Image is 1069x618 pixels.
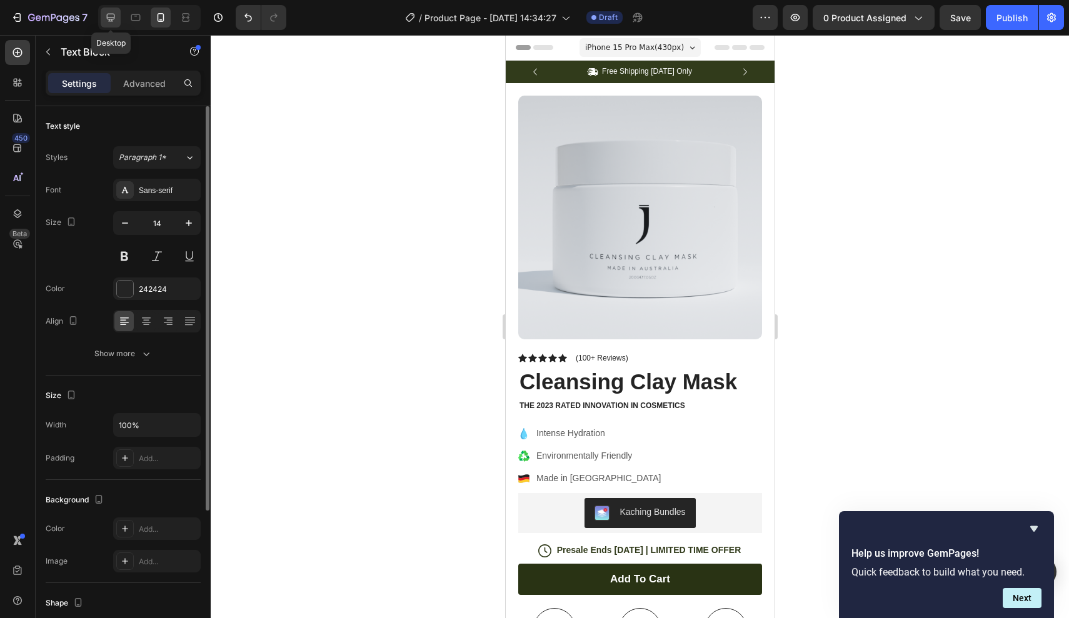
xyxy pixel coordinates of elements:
button: 0 product assigned [813,5,935,30]
div: Help us improve GemPages! [851,521,1041,608]
div: Width [46,419,66,431]
span: Save [950,12,971,23]
div: Undo/Redo [236,5,286,30]
div: Styles [46,152,68,163]
span: Product Page - [DATE] 14:34:27 [424,11,556,24]
button: Hide survey [1026,521,1041,536]
div: Color [46,523,65,534]
div: Show more [94,347,153,360]
div: Sans-serif [139,185,198,196]
div: Align [46,313,81,330]
span: Draft [599,12,618,23]
div: Add... [139,556,198,567]
button: 7 [5,5,93,30]
div: Background [46,492,106,509]
span: / [419,11,422,24]
div: Publish [996,11,1028,24]
div: Add... [139,524,198,535]
div: Add... [139,453,198,464]
span: 0 product assigned [823,11,906,24]
button: Publish [986,5,1038,30]
button: Show more [46,342,201,365]
p: Quick feedback to build what you need. [851,566,1041,578]
div: Size [46,387,79,404]
div: Image [46,556,68,567]
iframe: Design area [506,35,775,618]
button: Next question [1003,588,1041,608]
p: Advanced [123,77,166,90]
div: Beta [9,229,30,239]
span: Paragraph 1* [119,152,166,163]
div: 242424 [139,284,198,295]
div: 450 [12,133,30,143]
div: Shape [46,595,86,612]
h2: Help us improve GemPages! [851,546,1041,561]
button: Paragraph 1* [113,146,201,169]
p: 7 [82,10,88,25]
div: Text style [46,121,80,132]
input: Auto [114,414,200,436]
div: Padding [46,452,74,464]
div: Color [46,283,65,294]
div: Font [46,184,61,196]
p: Settings [62,77,97,90]
div: Size [46,214,79,231]
p: Text Block [61,44,167,59]
button: Save [940,5,981,30]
